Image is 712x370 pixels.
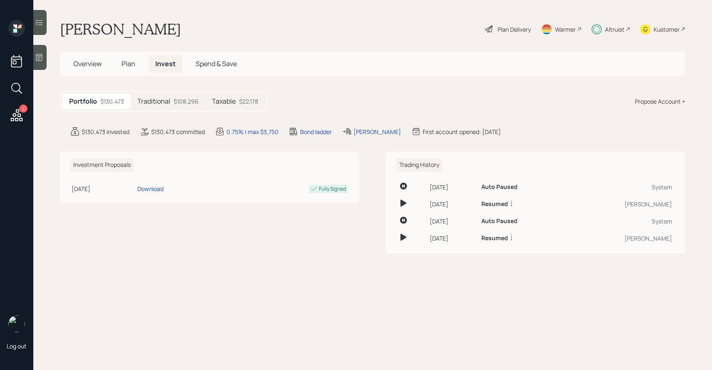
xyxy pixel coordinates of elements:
[481,201,508,208] h6: Resumed
[555,25,576,34] div: Warmer
[151,127,205,136] div: $130,473 committed
[73,59,102,68] span: Overview
[481,235,508,242] h6: Resumed
[70,158,134,172] h6: Investment Proposals
[122,59,135,68] span: Plan
[635,97,685,106] div: Propose Account +
[19,104,27,113] div: 2
[569,200,672,209] div: [PERSON_NAME]
[481,184,518,191] h6: Auto Paused
[319,185,346,193] div: Fully Signed
[174,97,199,106] div: $108,296
[69,97,97,105] h5: Portfolio
[212,97,236,105] h5: Taxable
[430,217,475,226] div: [DATE]
[8,315,25,332] img: sami-boghos-headshot.png
[498,25,531,34] div: Plan Delivery
[60,20,181,38] h1: [PERSON_NAME]
[300,127,332,136] div: Bond ladder
[430,183,475,191] div: [DATE]
[396,158,443,172] h6: Trading History
[654,25,680,34] div: Kustomer
[137,184,164,193] div: Download
[430,200,475,209] div: [DATE]
[481,218,518,225] h6: Auto Paused
[100,97,124,106] div: $130,473
[569,217,672,226] div: System
[569,183,672,191] div: System
[423,127,501,136] div: First account opened: [DATE]
[239,97,258,106] div: $22,178
[430,234,475,243] div: [DATE]
[605,25,625,34] div: Altruist
[7,342,27,350] div: Log out
[227,127,279,136] div: 0.75% | max $3,750
[569,234,672,243] div: [PERSON_NAME]
[354,127,401,136] div: [PERSON_NAME]
[155,59,176,68] span: Invest
[72,184,134,193] div: [DATE]
[137,97,170,105] h5: Traditional
[196,59,237,68] span: Spend & Save
[82,127,129,136] div: $130,473 invested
